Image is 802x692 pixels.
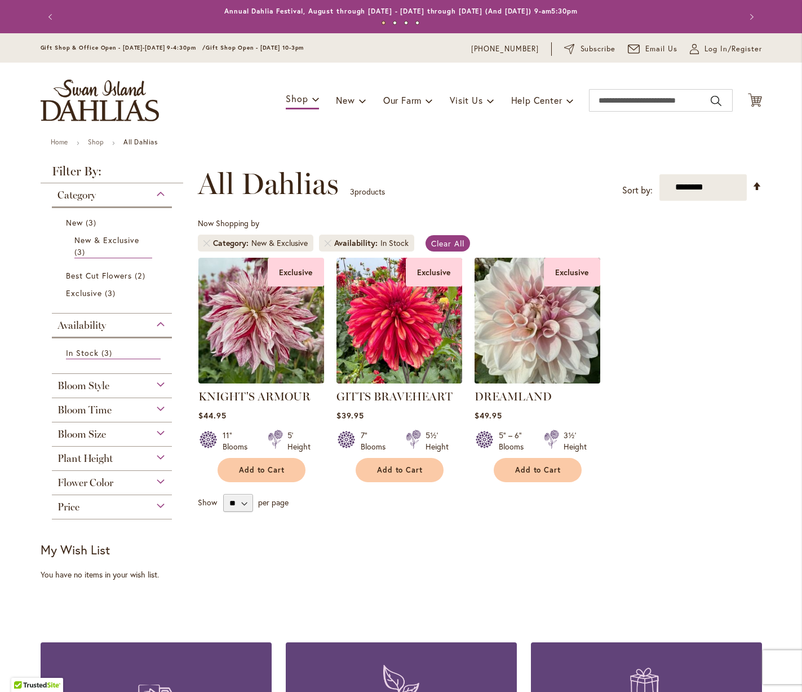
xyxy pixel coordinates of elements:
span: Flower Color [57,477,113,489]
a: Clear All [426,235,470,252]
span: 3 [74,246,88,258]
div: 7" Blooms [361,430,392,452]
a: In Stock 3 [66,347,161,359]
div: In Stock [380,237,409,249]
button: Add to Cart [356,458,444,482]
span: Exclusive [66,288,102,298]
button: 3 of 4 [404,21,408,25]
a: Home [51,138,68,146]
span: Now Shopping by [198,218,259,228]
span: Visit Us [450,94,482,106]
img: GITTS BRAVEHEART [336,258,462,384]
button: 2 of 4 [393,21,397,25]
span: Add to Cart [377,465,423,475]
span: Subscribe [581,43,616,55]
span: Log In/Register [704,43,762,55]
span: Bloom Time [57,404,112,416]
span: All Dahlias [198,167,339,201]
span: Our Farm [383,94,422,106]
a: Log In/Register [690,43,762,55]
span: New [66,217,83,228]
button: Previous [41,6,63,28]
span: Show [198,497,217,508]
p: products [350,183,385,201]
div: 5' Height [287,430,311,452]
span: Shop [286,92,308,104]
button: Add to Cart [494,458,582,482]
span: $44.95 [198,410,227,421]
span: Help Center [511,94,562,106]
div: You have no items in your wish list. [41,569,191,580]
a: DREAMLAND Exclusive [475,375,600,386]
span: Email Us [645,43,677,55]
span: Gift Shop Open - [DATE] 10-3pm [206,44,304,51]
strong: All Dahlias [123,138,158,146]
a: store logo [41,80,159,121]
button: 1 of 4 [382,21,386,25]
a: Email Us [628,43,677,55]
span: 2 [135,270,148,281]
a: KNIGHTS ARMOUR Exclusive [198,375,324,386]
span: 3 [105,287,118,299]
div: New & Exclusive [251,237,308,249]
a: Remove Category New & Exclusive [203,240,210,246]
span: Availability [57,319,106,332]
div: Exclusive [268,258,324,287]
span: Bloom Size [57,428,106,440]
span: Bloom Style [57,380,109,392]
div: 5" – 6" Blooms [499,430,530,452]
div: 11" Blooms [223,430,254,452]
label: Sort by: [622,180,653,201]
span: 3 [101,347,115,359]
div: Exclusive [544,258,600,287]
iframe: Launch Accessibility Center [8,652,40,684]
span: 3 [86,217,99,228]
a: New [66,217,161,228]
a: Shop [88,138,104,146]
span: 3 [350,186,355,197]
strong: My Wish List [41,541,110,558]
span: Add to Cart [239,465,285,475]
span: $49.95 [475,410,502,421]
button: Next [739,6,762,28]
span: Add to Cart [515,465,561,475]
span: Clear All [431,238,464,249]
a: Best Cut Flowers [66,270,161,281]
span: Price [57,501,79,513]
a: GITTS BRAVEHEART Exclusive [336,375,462,386]
span: Category [57,189,96,201]
button: 4 of 4 [415,21,419,25]
span: per page [258,497,289,508]
a: GITTS BRAVEHEART [336,390,453,403]
div: 5½' Height [426,430,449,452]
a: New &amp; Exclusive [74,234,153,258]
span: Gift Shop & Office Open - [DATE]-[DATE] 9-4:30pm / [41,44,206,51]
a: DREAMLAND [475,390,552,403]
span: New [336,94,355,106]
img: DREAMLAND [471,254,603,386]
a: Annual Dahlia Festival, August through [DATE] - [DATE] through [DATE] (And [DATE]) 9-am5:30pm [224,7,578,15]
span: Category [213,237,251,249]
button: Add to Cart [218,458,305,482]
a: Exclusive [66,287,161,299]
a: Remove Availability In Stock [325,240,331,246]
span: Availability [334,237,380,249]
span: $39.95 [336,410,364,421]
img: KNIGHTS ARMOUR [198,258,324,384]
strong: Filter By: [41,165,184,183]
div: 3½' Height [564,430,587,452]
a: Subscribe [564,43,615,55]
span: In Stock [66,347,99,358]
span: Plant Height [57,452,113,465]
a: [PHONE_NUMBER] [471,43,539,55]
span: Best Cut Flowers [66,270,132,281]
div: Exclusive [406,258,462,287]
a: KNIGHT'S ARMOUR [198,390,311,403]
span: New & Exclusive [74,235,140,245]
